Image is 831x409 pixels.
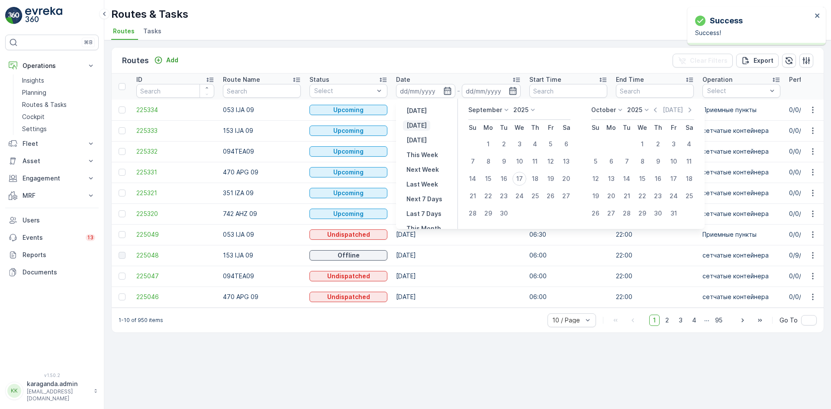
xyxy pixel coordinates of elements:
[5,212,99,229] a: Users
[702,189,780,197] p: сетчатыe контейнера
[496,120,512,135] th: Tuesday
[27,380,89,388] p: karaganda.admin
[19,123,99,135] a: Settings
[392,100,525,120] td: [DATE]
[143,27,161,35] span: Tasks
[22,76,44,85] p: Insights
[7,384,21,398] div: KK
[403,164,442,175] button: Next Week
[5,152,99,170] button: Asset
[223,293,301,301] p: 470 APG 09
[22,113,45,121] p: Cockpit
[309,229,387,240] button: Undispatched
[704,315,709,326] p: ...
[528,189,542,203] div: 25
[667,137,680,151] div: 3
[465,120,480,135] th: Sunday
[406,209,441,218] p: Last 7 Days
[23,216,95,225] p: Users
[136,106,214,114] a: 225334
[314,87,374,95] p: Select
[327,272,370,280] p: Undispatched
[119,273,126,280] div: Toggle Row Selected
[119,231,126,238] div: Toggle Row Selected
[333,209,364,218] p: Upcoming
[591,106,616,114] p: October
[529,251,607,260] p: 06:00
[667,155,680,168] div: 10
[223,230,301,239] p: 053 IJA 09
[223,84,301,98] input: Search
[589,172,602,186] div: 12
[223,168,301,177] p: 470 APG 09
[707,87,767,95] p: Select
[136,84,214,98] input: Search
[512,137,526,151] div: 3
[480,120,496,135] th: Monday
[333,106,364,114] p: Upcoming
[136,209,214,218] a: 225320
[497,189,511,203] div: 23
[113,27,135,35] span: Routes
[512,120,527,135] th: Wednesday
[111,7,188,21] p: Routes & Tasks
[223,106,301,114] p: 053 IJA 09
[559,155,573,168] div: 13
[457,86,460,96] p: -
[651,206,665,220] div: 30
[667,189,680,203] div: 24
[403,194,446,204] button: Next 7 Days
[702,209,780,218] p: сетчатыe контейнера
[119,317,163,324] p: 1-10 of 950 items
[151,55,182,65] button: Add
[528,155,542,168] div: 11
[5,7,23,24] img: logo
[462,84,521,98] input: dd/mm/yyyy
[392,245,525,266] td: [DATE]
[136,230,214,239] a: 225049
[166,56,178,64] p: Add
[136,168,214,177] span: 225331
[702,168,780,177] p: сетчатыe контейнера
[406,224,441,233] p: This Month
[529,84,607,98] input: Search
[22,125,47,133] p: Settings
[529,272,607,280] p: 06:00
[695,29,812,37] p: Success!
[5,229,99,246] a: Events13
[119,148,126,155] div: Toggle Row Selected
[620,155,634,168] div: 7
[512,155,526,168] div: 10
[406,165,439,174] p: Next Week
[688,315,700,326] span: 4
[667,206,680,220] div: 31
[309,167,387,177] button: Upcoming
[512,172,526,186] div: 17
[223,251,301,260] p: 153 IJA 09
[309,209,387,219] button: Upcoming
[754,56,773,65] p: Export
[19,111,99,123] a: Cockpit
[559,172,573,186] div: 20
[702,75,732,84] p: Operation
[736,54,779,68] button: Export
[543,120,558,135] th: Friday
[681,120,697,135] th: Saturday
[604,172,618,186] div: 13
[333,189,364,197] p: Upcoming
[620,206,634,220] div: 28
[559,137,573,151] div: 6
[635,172,649,186] div: 15
[528,137,542,151] div: 4
[620,172,634,186] div: 14
[690,56,728,65] p: Clear Filters
[396,84,455,98] input: dd/mm/yyyy
[309,250,387,261] button: Offline
[136,147,214,156] span: 225332
[136,272,214,280] span: 225047
[466,172,480,186] div: 14
[396,75,410,84] p: Date
[392,162,525,183] td: [DATE]
[635,155,649,168] div: 8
